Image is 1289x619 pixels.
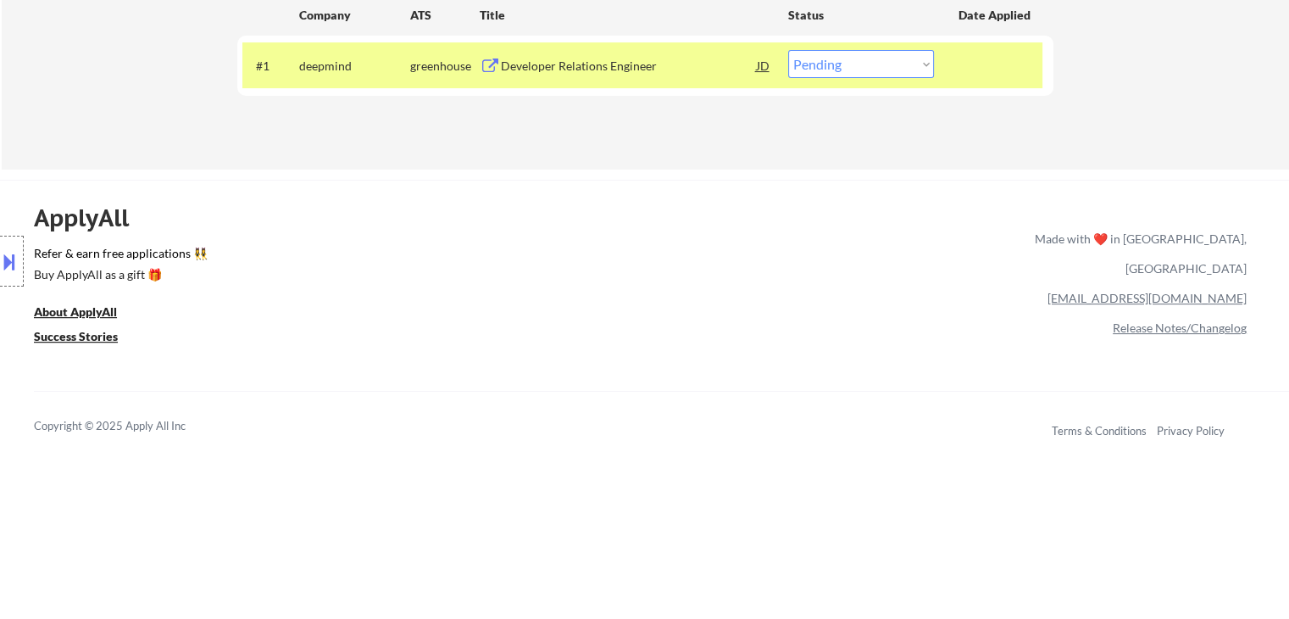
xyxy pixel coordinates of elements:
div: Made with ❤️ in [GEOGRAPHIC_DATA], [GEOGRAPHIC_DATA] [1028,224,1247,283]
div: #1 [256,58,286,75]
div: Title [480,7,772,24]
a: [EMAIL_ADDRESS][DOMAIN_NAME] [1047,291,1247,305]
a: Release Notes/Changelog [1113,321,1247,335]
a: Terms & Conditions [1052,424,1147,438]
div: JD [755,50,772,81]
div: Date Applied [958,7,1033,24]
div: Developer Relations Engineer [501,58,757,75]
div: ATS [410,7,480,24]
div: Company [299,7,410,24]
div: deepmind [299,58,410,75]
a: Refer & earn free applications 👯‍♀️ [34,248,681,265]
div: Copyright © 2025 Apply All Inc [34,418,229,435]
a: Privacy Policy [1157,424,1225,438]
div: greenhouse [410,58,480,75]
